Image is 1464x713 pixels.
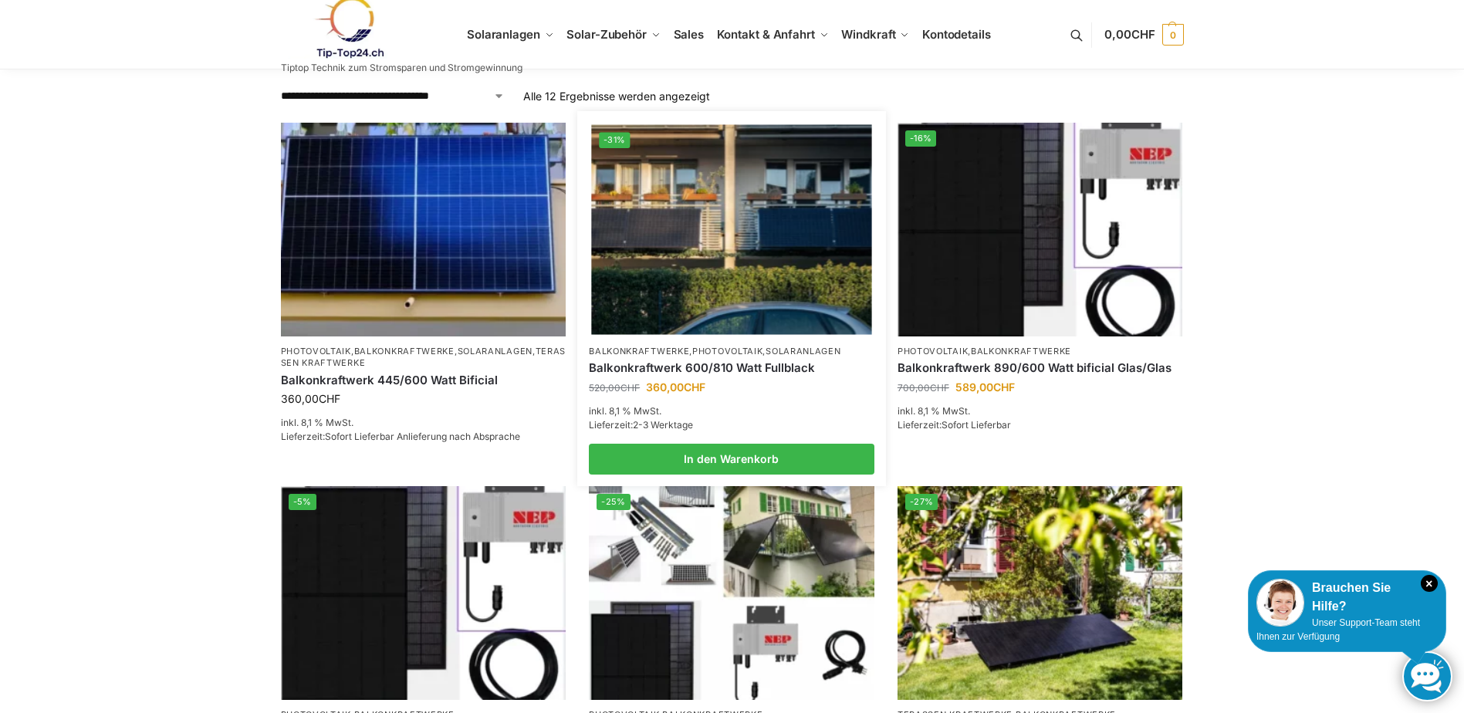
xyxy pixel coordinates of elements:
[898,382,949,394] bdi: 700,00
[566,27,647,42] span: Solar-Zubehör
[589,404,874,418] p: inkl. 8,1 % MwSt.
[692,346,762,356] a: Photovoltaik
[319,392,340,405] span: CHF
[955,380,1015,394] bdi: 589,00
[942,419,1011,431] span: Sofort Lieferbar
[281,416,566,430] p: inkl. 8,1 % MwSt.
[281,486,566,700] img: Bificiales Hochleistungsmodul
[589,486,874,700] img: 860 Watt Komplett mit Balkonhalterung
[354,346,455,356] a: Balkonkraftwerke
[458,346,533,356] a: Solaranlagen
[898,360,1183,376] a: Balkonkraftwerk 890/600 Watt bificial Glas/Glas
[1256,617,1420,642] span: Unser Support-Team steht Ihnen zur Verfügung
[281,63,522,73] p: Tiptop Technik zum Stromsparen und Stromgewinnung
[841,27,895,42] span: Windkraft
[898,123,1183,336] a: -16%Bificiales Hochleistungsmodul
[281,346,566,368] a: Terassen Kraftwerke
[281,431,520,442] span: Lieferzeit:
[591,124,871,334] a: -31%2 Balkonkraftwerke
[633,419,693,431] span: 2-3 Werktage
[674,27,705,42] span: Sales
[898,404,1183,418] p: inkl. 8,1 % MwSt.
[898,486,1183,700] img: Steckerkraftwerk 890/600 Watt, mit Ständer für Terrasse inkl. Lieferung
[1421,575,1438,592] i: Schließen
[993,380,1015,394] span: CHF
[589,444,874,475] a: In den Warenkorb legen: „Balkonkraftwerk 600/810 Watt Fullblack“
[1256,579,1304,627] img: Customer service
[684,380,705,394] span: CHF
[898,346,968,356] a: Photovoltaik
[281,346,566,370] p: , , ,
[281,346,351,356] a: Photovoltaik
[898,346,1183,357] p: ,
[281,123,566,336] img: Solaranlage für den kleinen Balkon
[467,27,540,42] span: Solaranlagen
[1256,579,1438,616] div: Brauchen Sie Hilfe?
[898,419,1011,431] span: Lieferzeit:
[646,380,705,394] bdi: 360,00
[898,486,1183,700] a: -27%Steckerkraftwerk 890/600 Watt, mit Ständer für Terrasse inkl. Lieferung
[620,382,640,394] span: CHF
[898,123,1183,336] img: Bificiales Hochleistungsmodul
[766,346,840,356] a: Solaranlagen
[589,486,874,700] a: -25%860 Watt Komplett mit Balkonhalterung
[281,88,505,104] select: Shop-Reihenfolge
[325,431,520,442] span: Sofort Lieferbar Anlieferung nach Absprache
[281,486,566,700] a: -5%Bificiales Hochleistungsmodul
[591,124,871,334] img: 2 Balkonkraftwerke
[281,392,340,405] bdi: 360,00
[922,27,991,42] span: Kontodetails
[589,346,874,357] p: , ,
[1104,12,1183,58] a: 0,00CHF 0
[589,419,693,431] span: Lieferzeit:
[1104,27,1155,42] span: 0,00
[1162,24,1184,46] span: 0
[589,382,640,394] bdi: 520,00
[1131,27,1155,42] span: CHF
[717,27,815,42] span: Kontakt & Anfahrt
[281,373,566,388] a: Balkonkraftwerk 445/600 Watt Bificial
[589,346,689,356] a: Balkonkraftwerke
[930,382,949,394] span: CHF
[589,360,874,376] a: Balkonkraftwerk 600/810 Watt Fullblack
[971,346,1071,356] a: Balkonkraftwerke
[523,88,710,104] p: Alle 12 Ergebnisse werden angezeigt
